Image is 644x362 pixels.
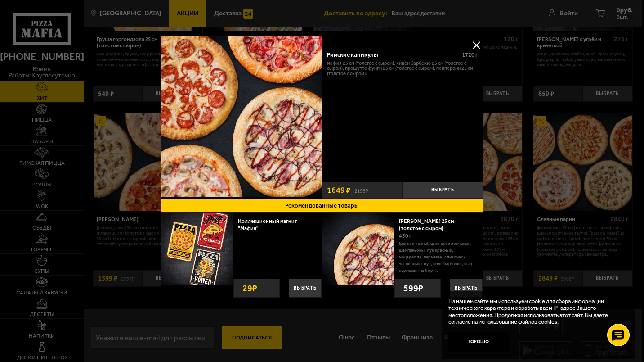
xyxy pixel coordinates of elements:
[238,218,297,231] a: Коллекционный магнит "Мафия"
[327,51,456,58] div: Римские каникулы
[450,279,483,298] button: Выбрать
[448,298,623,326] p: На нашем сайте мы используем cookie для сбора информации технического характера и обрабатываем IP...
[161,36,322,197] img: Римские каникулы
[448,332,509,352] button: Хорошо
[289,279,322,298] button: Выбрать
[399,218,454,231] a: [PERSON_NAME] 25 см (толстое с сыром)
[327,186,351,195] span: 1649 ₽
[327,61,478,77] p: Мафия 25 см (толстое с сыром), Чикен Барбекю 25 см (толстое с сыром), Прошутто Фунги 25 см (толст...
[240,279,259,297] strong: 29 ₽
[399,233,411,239] span: 450 г
[462,51,478,58] span: 1720 г
[354,187,368,194] s: 2196 ₽
[161,199,483,213] button: Рекомендованные товары
[161,36,322,199] a: Римские каникулы
[401,279,425,297] strong: 599 ₽
[399,240,476,274] p: [PERSON_NAME], цыпленок копченый, шампиньоны, лук красный, моцарелла, пармезан, сливочно-чесночны...
[402,182,483,199] button: Выбрать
